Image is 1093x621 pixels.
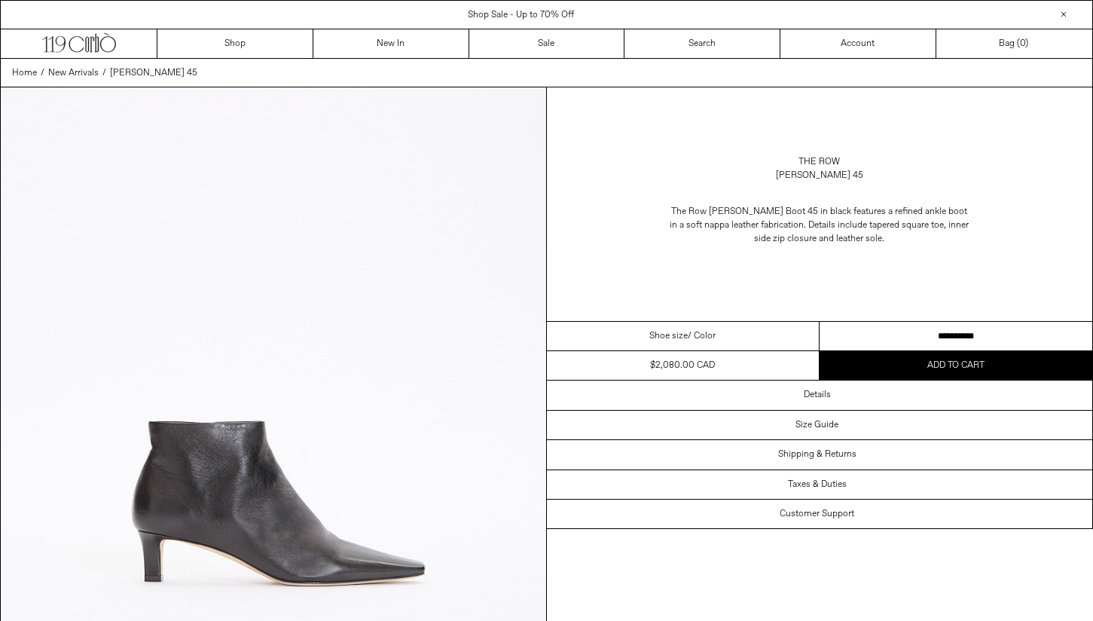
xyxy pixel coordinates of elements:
[795,420,838,430] h3: Size Guide
[798,155,840,169] a: The Row
[820,351,1092,380] button: Add to cart
[469,29,625,58] a: Sale
[650,359,715,372] div: $2,080.00 CAD
[780,29,936,58] a: Account
[110,67,197,79] span: [PERSON_NAME] 45
[12,66,37,80] a: Home
[1020,37,1028,50] span: )
[48,66,99,80] a: New Arrivals
[804,390,831,400] h3: Details
[788,479,847,490] h3: Taxes & Duties
[102,66,106,80] span: /
[468,9,574,21] a: Shop Sale - Up to 70% Off
[110,66,197,80] a: [PERSON_NAME] 45
[927,359,985,372] span: Add to cart
[48,67,99,79] span: New Arrivals
[778,449,856,460] h3: Shipping & Returns
[688,329,716,343] span: / Color
[41,66,44,80] span: /
[776,169,863,182] div: [PERSON_NAME] 45
[1020,38,1025,50] span: 0
[780,509,854,519] h3: Customer Support
[12,67,37,79] span: Home
[624,29,780,58] a: Search
[313,29,469,58] a: New In
[936,29,1092,58] a: Bag ()
[157,29,313,58] a: Shop
[649,329,688,343] span: Shoe size
[669,197,970,253] p: The Row [PERSON_NAME] Boot 45 in black features a refined ankle boot in a soft nappa leather fabr...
